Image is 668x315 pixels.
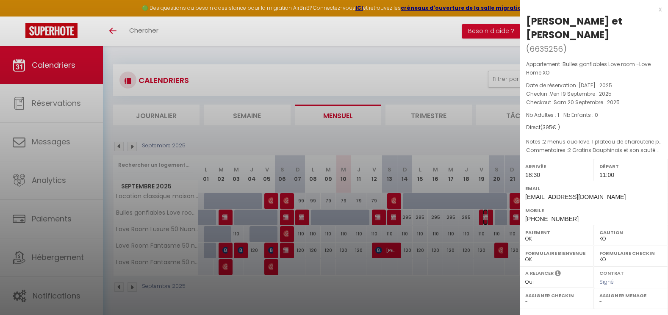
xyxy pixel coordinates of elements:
p: Appartement : [526,60,662,77]
label: Paiement [525,228,588,237]
span: 6635256 [529,44,563,54]
span: 18:30 [525,171,540,178]
span: [EMAIL_ADDRESS][DOMAIN_NAME] [525,193,626,200]
i: Sélectionner OUI si vous souhaiter envoyer les séquences de messages post-checkout [555,270,561,279]
span: Nb Adultes : 1 - [526,111,598,119]
label: Départ [599,162,662,171]
label: Formulaire Checkin [599,249,662,257]
p: Date de réservation : [526,81,662,90]
label: Email [525,184,662,193]
p: Checkin : [526,90,662,98]
label: Assigner Menage [599,291,662,300]
span: [PHONE_NUMBER] [525,216,579,222]
span: 11:00 [599,171,614,178]
span: [DATE] . 2025 [579,82,612,89]
span: Nb Enfants : 0 [563,111,598,119]
label: Contrat [599,270,624,275]
span: Ven 19 Septembre . 2025 [550,90,612,97]
span: ( ) [526,43,567,55]
div: Direct [526,124,662,132]
label: Arrivée [525,162,588,171]
button: Ouvrir le widget de chat LiveChat [7,3,32,29]
p: Commentaires : [526,146,662,155]
label: Formulaire Bienvenue [525,249,588,257]
label: Mobile [525,206,662,215]
span: ( € ) [540,124,560,131]
div: [PERSON_NAME] et [PERSON_NAME] [526,14,662,41]
label: Caution [599,228,662,237]
label: Assigner Checkin [525,291,588,300]
label: A relancer [525,270,554,277]
div: x [520,4,662,14]
span: Bulles gonflables Love room -Love Home XO [526,61,651,76]
p: Checkout : [526,98,662,107]
span: 395 [543,124,552,131]
span: Sam 20 Septembre . 2025 [554,99,620,106]
span: Signé [599,278,614,285]
p: Notes : [526,138,662,146]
